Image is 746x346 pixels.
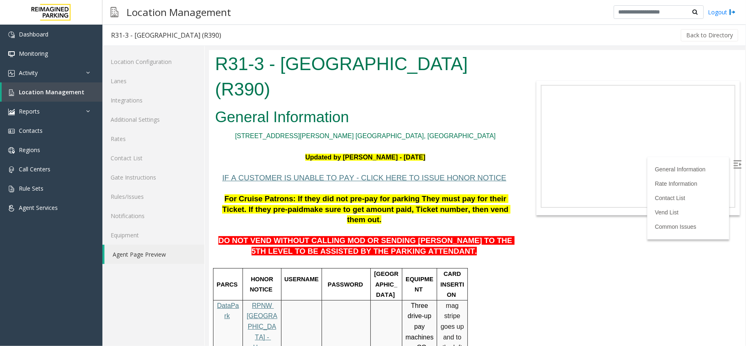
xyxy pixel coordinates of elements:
span: USERNAME [75,226,110,232]
img: 'icon' [8,70,15,77]
span: Regions [19,146,40,154]
a: Additional Settings [102,110,204,129]
span: DO NOT VEND WITHOUT CALLING MOD OR SENDING [PERSON_NAME] TO THE 5TH LEVEL TO BE ASSISTED BY THE P... [9,186,305,205]
span: CARD INSERTION [231,221,255,248]
div: R31-3 - [GEOGRAPHIC_DATA] (R390) [111,30,221,41]
img: Open/Close Sidebar Menu [524,111,533,119]
span: Rule Sets [19,184,43,192]
a: Rate Information [446,130,489,137]
span: EQUIPMENT [197,226,224,243]
span: Reports [19,107,40,115]
span: IF A CUSTOMER IS UNABLE TO PAY - CLICK HERE TO ISSUE HONOR NOTICE [13,123,297,132]
a: RPNW [GEOGRAPHIC_DATA] - Honor Notice [38,252,68,312]
a: Vend List [446,159,470,166]
a: Rules/Issues [102,187,204,206]
a: Location Configuration [102,52,204,71]
a: Logout [708,8,736,16]
span: mag stripe goes up and to the left (Vertical Reader) [231,252,257,322]
h3: Location Management [122,2,235,22]
span: HONOR NOTICE [41,226,66,243]
span: PARCS [8,231,29,238]
span: Contacts [19,127,43,134]
a: Integrations [102,91,204,110]
span: Monitoring [19,50,48,57]
a: Location Management [2,82,102,102]
a: Contact List [102,148,204,168]
a: Common Issues [446,173,488,180]
a: Notifications [102,206,204,225]
h1: R31-3 - [GEOGRAPHIC_DATA] (R390) [6,1,307,52]
img: 'icon' [8,51,15,57]
span: Three drive-up pay machines - CC ONLY [197,252,227,312]
img: 'icon' [8,147,15,154]
img: pageIcon [111,2,118,22]
span: Call Centers [19,165,50,173]
a: IF A CUSTOMER IS UNABLE TO PAY - CLICK HERE TO ISSUE HONOR NOTICE [13,125,297,132]
span: [GEOGRAPHIC_DATA] [165,221,189,248]
a: Lanes [102,71,204,91]
button: Back to Directory [681,29,738,41]
img: 'icon' [8,186,15,192]
img: 'icon' [8,205,15,212]
span: For Cruise Patrons: If they did not pre-pay for parking They must pay for their Ticket. If they p... [13,144,299,164]
span: Dashboard [19,30,48,38]
span: make sure to get amount paid, Ticket number, then vend them out. [94,155,302,174]
a: Contact List [446,145,476,151]
span: Activity [19,69,38,77]
img: 'icon' [8,89,15,96]
img: 'icon' [8,128,15,134]
span: Agent Services [19,204,58,212]
a: Rates [102,129,204,148]
img: 'icon' [8,166,15,173]
a: Agent Page Preview [104,245,204,264]
a: DataPark [8,252,30,270]
img: 'icon' [8,109,15,115]
a: Equipment [102,225,204,245]
span: Location Management [19,88,84,96]
span: PASSWORD [119,231,154,238]
a: Gate Instructions [102,168,204,187]
a: [STREET_ADDRESS][PERSON_NAME] [GEOGRAPHIC_DATA], [GEOGRAPHIC_DATA] [26,82,287,89]
a: General Information [446,116,497,123]
img: logout [729,8,736,16]
h2: General Information [6,57,307,78]
img: 'icon' [8,32,15,38]
font: Updated by [PERSON_NAME] - [DATE] [96,104,216,111]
